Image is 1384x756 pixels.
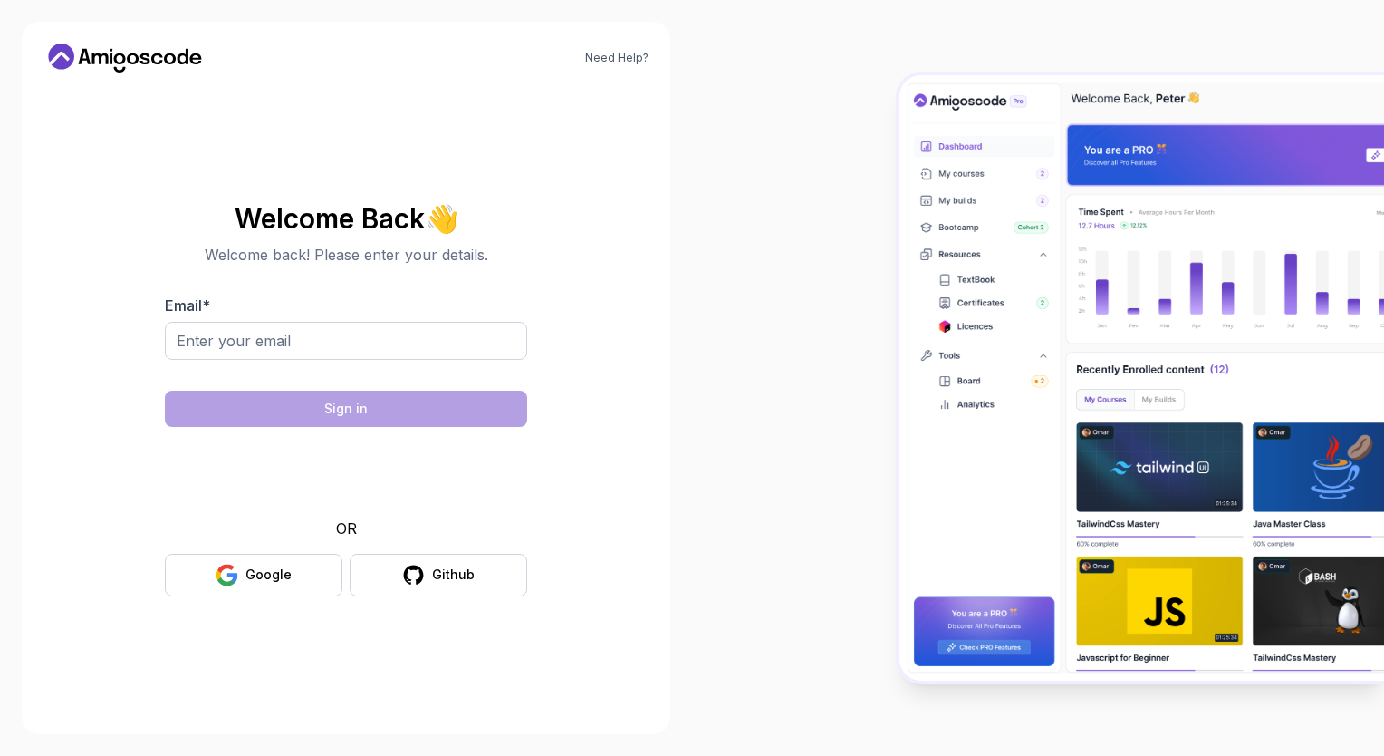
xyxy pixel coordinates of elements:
[165,296,210,315] label: Email *
[432,566,475,584] div: Github
[165,391,527,427] button: Sign in
[165,554,342,596] button: Google
[209,438,483,507] iframe: Widget containing checkbox for hCaptcha security challenge
[324,400,368,418] div: Sign in
[165,322,527,360] input: Enter your email
[165,204,527,233] h2: Welcome Back
[43,44,207,73] a: Home link
[899,75,1384,680] img: Amigoscode Dashboard
[245,566,292,584] div: Google
[424,203,459,234] span: 👋
[336,518,357,539] p: OR
[350,554,527,596] button: Github
[585,51,649,65] a: Need Help?
[165,244,527,266] p: Welcome back! Please enter your details.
